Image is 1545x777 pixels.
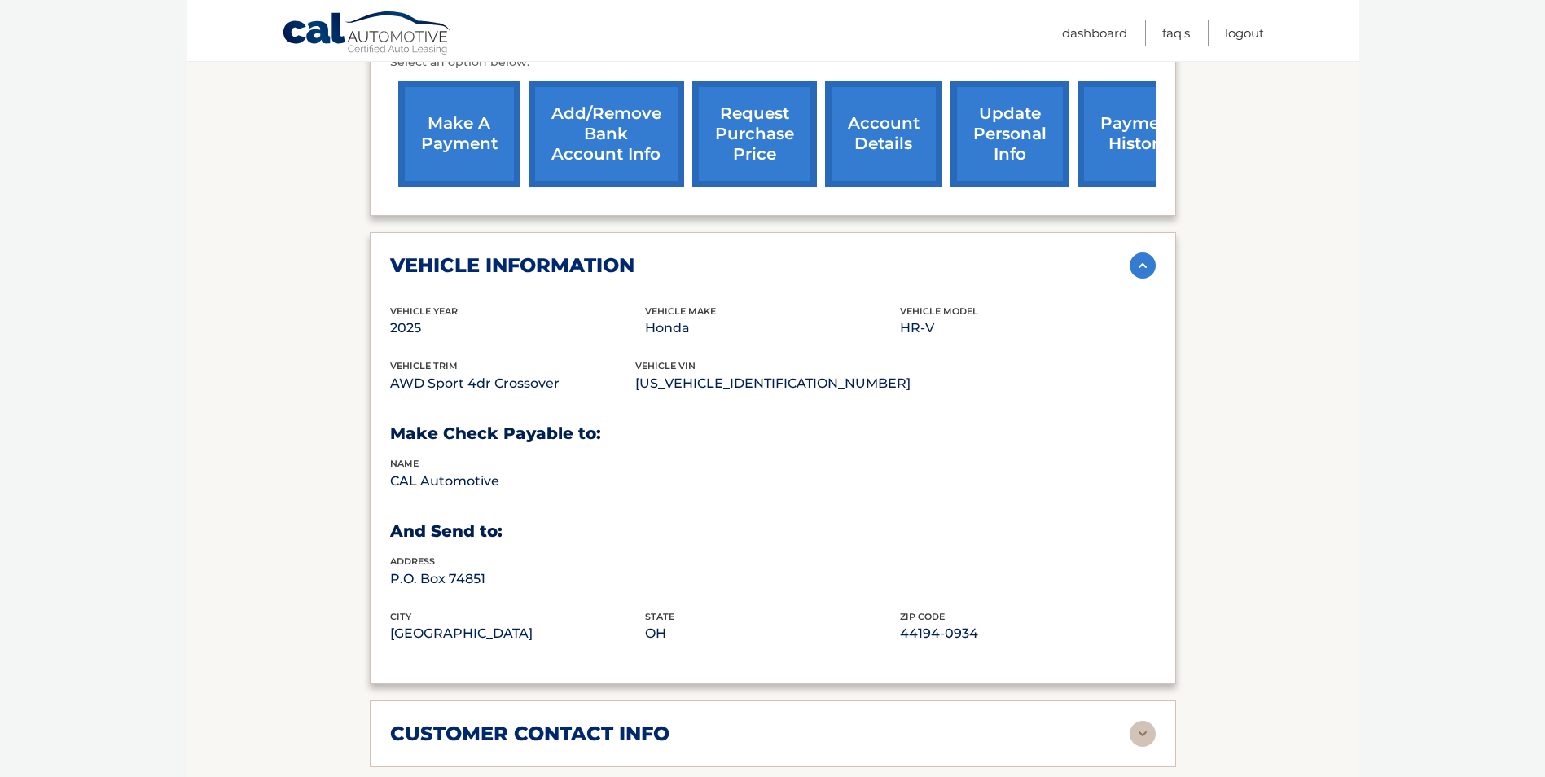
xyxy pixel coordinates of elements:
h2: vehicle information [390,253,634,278]
p: 44194-0934 [900,622,1155,645]
span: address [390,555,435,567]
h3: Make Check Payable to: [390,424,1156,444]
a: Logout [1225,20,1264,46]
p: HR-V [900,317,1155,340]
p: [GEOGRAPHIC_DATA] [390,622,645,645]
img: accordion-active.svg [1130,252,1156,279]
a: payment history [1078,81,1200,187]
a: make a payment [398,81,520,187]
a: update personal info [950,81,1069,187]
span: city [390,611,411,622]
span: vehicle model [900,305,978,317]
span: vehicle make [645,305,716,317]
h3: And Send to: [390,521,1156,542]
a: request purchase price [692,81,817,187]
span: vehicle Year [390,305,458,317]
span: state [645,611,674,622]
h2: customer contact info [390,722,669,746]
a: Cal Automotive [282,11,453,58]
p: P.O. Box 74851 [390,568,645,590]
p: Honda [645,317,900,340]
a: account details [825,81,942,187]
span: name [390,458,419,469]
p: OH [645,622,900,645]
span: zip code [900,611,945,622]
p: CAL Automotive [390,470,645,493]
a: FAQ's [1162,20,1190,46]
a: Dashboard [1062,20,1127,46]
span: vehicle vin [635,360,696,371]
span: vehicle trim [390,360,458,371]
a: Add/Remove bank account info [529,81,684,187]
p: 2025 [390,317,645,340]
p: AWD Sport 4dr Crossover [390,372,635,395]
p: Select an option below: [390,53,1156,72]
p: [US_VEHICLE_IDENTIFICATION_NUMBER] [635,372,911,395]
img: accordion-rest.svg [1130,721,1156,747]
